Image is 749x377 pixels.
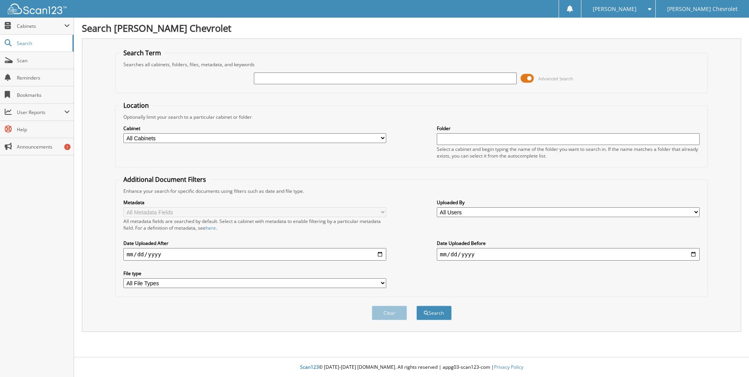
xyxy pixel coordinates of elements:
[17,40,69,47] span: Search
[17,57,70,64] span: Scan
[119,101,153,110] legend: Location
[82,22,741,34] h1: Search [PERSON_NAME] Chevrolet
[17,143,70,150] span: Announcements
[123,125,386,132] label: Cabinet
[119,114,704,120] div: Optionally limit your search to a particular cabinet or folder
[119,61,704,68] div: Searches all cabinets, folders, files, metadata, and keywords
[300,364,319,370] span: Scan123
[437,199,700,206] label: Uploaded By
[17,74,70,81] span: Reminders
[17,126,70,133] span: Help
[372,306,407,320] button: Clear
[123,270,386,277] label: File type
[119,175,210,184] legend: Additional Document Filters
[416,306,452,320] button: Search
[17,92,70,98] span: Bookmarks
[593,7,637,11] span: [PERSON_NAME]
[74,358,749,377] div: © [DATE]-[DATE] [DOMAIN_NAME]. All rights reserved | appg03-scan123-com |
[119,49,165,57] legend: Search Term
[437,240,700,246] label: Date Uploaded Before
[123,218,386,231] div: All metadata fields are searched by default. Select a cabinet with metadata to enable filtering b...
[123,248,386,261] input: start
[17,109,64,116] span: User Reports
[8,4,67,14] img: scan123-logo-white.svg
[437,146,700,159] div: Select a cabinet and begin typing the name of the folder you want to search in. If the name match...
[123,240,386,246] label: Date Uploaded After
[494,364,523,370] a: Privacy Policy
[437,248,700,261] input: end
[17,23,64,29] span: Cabinets
[667,7,738,11] span: [PERSON_NAME] Chevrolet
[64,144,71,150] div: 1
[123,199,386,206] label: Metadata
[119,188,704,194] div: Enhance your search for specific documents using filters such as date and file type.
[437,125,700,132] label: Folder
[538,76,573,82] span: Advanced Search
[206,225,216,231] a: here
